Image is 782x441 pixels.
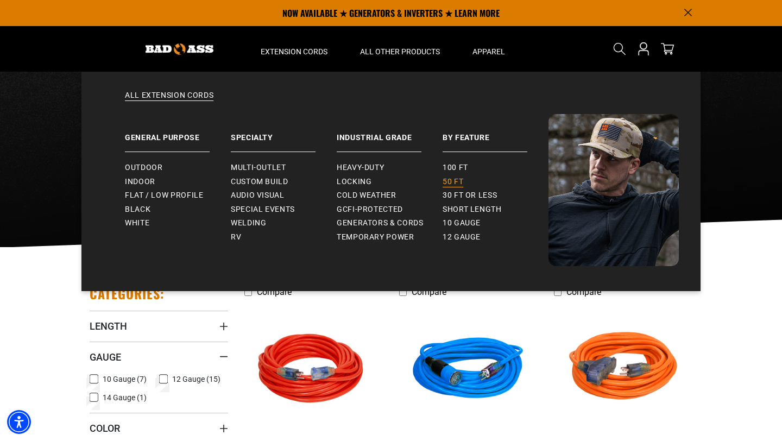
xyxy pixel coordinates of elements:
[400,308,537,433] img: blue
[443,230,548,244] a: 12 gauge
[443,163,468,173] span: 100 ft
[443,191,497,200] span: 30 ft or less
[337,203,443,217] a: GCFI-Protected
[125,218,149,228] span: White
[231,232,241,242] span: RV
[344,26,456,72] summary: All Other Products
[231,161,337,175] a: Multi-Outlet
[231,218,266,228] span: Welding
[456,26,521,72] summary: Apparel
[443,232,481,242] span: 12 gauge
[125,188,231,203] a: Flat / Low Profile
[125,191,204,200] span: Flat / Low Profile
[443,175,548,189] a: 50 ft
[337,163,384,173] span: Heavy-Duty
[125,216,231,230] a: White
[90,342,228,372] summary: Gauge
[337,218,424,228] span: Generators & Cords
[659,42,676,55] a: cart
[231,114,337,152] a: Specialty
[337,114,443,152] a: Industrial Grade
[443,203,548,217] a: Short Length
[231,175,337,189] a: Custom Build
[566,287,601,297] span: Compare
[90,320,127,332] span: Length
[231,191,285,200] span: Audio Visual
[103,90,679,114] a: All Extension Cords
[231,216,337,230] a: Welding
[443,218,481,228] span: 10 gauge
[412,287,446,297] span: Compare
[103,394,147,401] span: 14 Gauge (1)
[337,177,371,187] span: Locking
[337,230,443,244] a: Temporary Power
[611,40,628,58] summary: Search
[90,422,120,434] span: Color
[337,161,443,175] a: Heavy-Duty
[443,161,548,175] a: 100 ft
[90,351,121,363] span: Gauge
[257,287,292,297] span: Compare
[231,188,337,203] a: Audio Visual
[90,285,165,302] h2: Categories:
[125,205,150,215] span: Black
[554,308,691,433] img: orange
[125,161,231,175] a: Outdoor
[125,203,231,217] a: Black
[125,163,162,173] span: Outdoor
[337,216,443,230] a: Generators & Cords
[337,191,396,200] span: Cold Weather
[337,205,403,215] span: GCFI-Protected
[360,47,440,56] span: All Other Products
[231,205,295,215] span: Special Events
[548,114,679,266] img: Bad Ass Extension Cords
[337,188,443,203] a: Cold Weather
[337,175,443,189] a: Locking
[635,26,652,72] a: Open this option
[125,175,231,189] a: Indoor
[7,410,31,434] div: Accessibility Menu
[443,205,502,215] span: Short Length
[337,232,414,242] span: Temporary Power
[472,47,505,56] span: Apparel
[146,43,213,55] img: Bad Ass Extension Cords
[244,26,344,72] summary: Extension Cords
[443,188,548,203] a: 30 ft or less
[443,114,548,152] a: By Feature
[90,311,228,341] summary: Length
[443,216,548,230] a: 10 gauge
[231,230,337,244] a: RV
[245,308,382,433] img: Red
[443,177,463,187] span: 50 ft
[231,203,337,217] a: Special Events
[261,47,327,56] span: Extension Cords
[103,375,147,383] span: 10 Gauge (7)
[125,114,231,152] a: General Purpose
[172,375,220,383] span: 12 Gauge (15)
[231,177,288,187] span: Custom Build
[231,163,286,173] span: Multi-Outlet
[125,177,155,187] span: Indoor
